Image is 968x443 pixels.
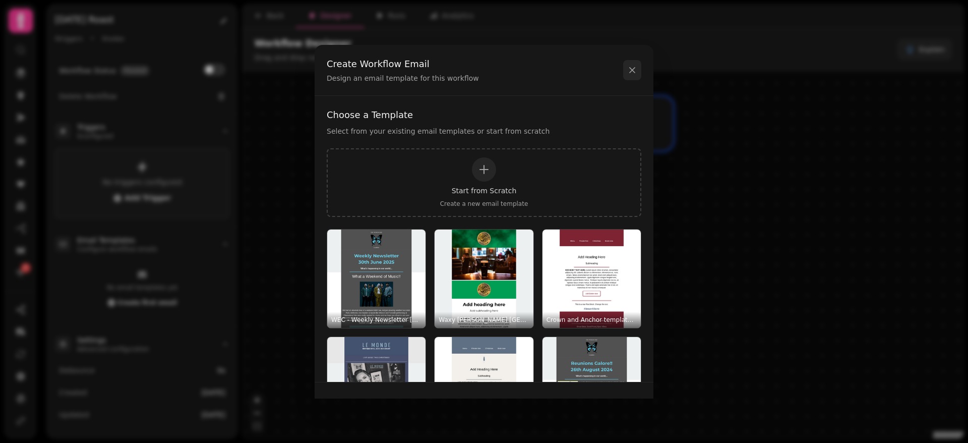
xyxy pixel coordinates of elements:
span: Create a new email template [440,200,528,208]
button: Start from ScratchCreate a new email template [327,148,641,217]
img: WEC - Weekly Newsletter 30.06.25 [327,230,426,328]
button: Crown and Anchor template 2024Crown and Anchor template 2024 [542,229,641,328]
span: Start from Scratch [452,186,517,196]
img: LIVE music & More @ Le Monde [327,337,426,435]
img: WEC - Weekly Newsletter 02.09.24 [542,337,641,435]
h2: Create Workflow Email [327,57,479,71]
button: WEC - Weekly Newsletter 02.09.24WEC - Weekly Newsletter [DATE] [542,337,641,436]
p: WEC - Weekly Newsletter [DATE] [331,316,421,324]
p: Design an email template for this workflow [327,73,479,83]
button: WEC - Weekly Newsletter 30.06.25WEC - Weekly Newsletter [DATE] [327,229,426,328]
button: Waxy O'Connor's GlasgowWaxy [PERSON_NAME] [GEOGRAPHIC_DATA] [434,229,533,328]
img: The Barley Mow template 2024 [435,337,533,435]
button: The Barley Mow template 2024The Barley Mow template 2024 [434,337,533,436]
p: Crown and Anchor template 2024 [547,316,637,324]
h3: Choose a Template [327,108,641,122]
img: Crown and Anchor template 2024 [542,230,641,328]
p: Waxy [PERSON_NAME] [GEOGRAPHIC_DATA] [439,316,529,324]
button: LIVE music & More @ Le MondeLIVE music & More @ Le Monde [327,337,426,436]
p: Select from your existing email templates or start from scratch [327,126,641,136]
img: Waxy O'Connor's Glasgow [435,230,533,328]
